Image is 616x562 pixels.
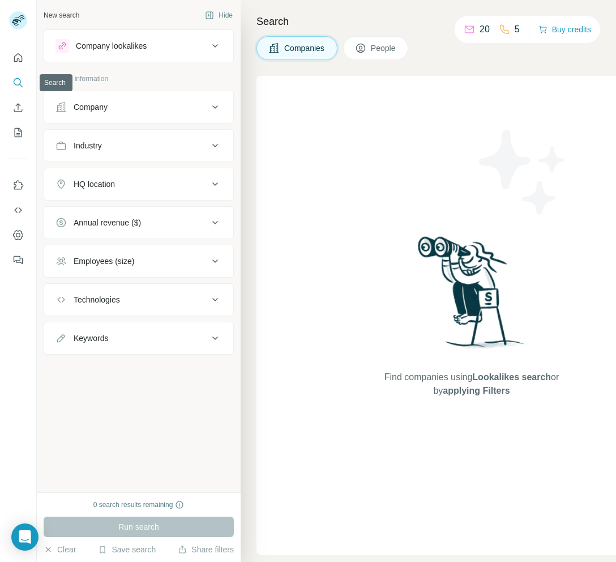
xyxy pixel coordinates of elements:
[74,101,108,113] div: Company
[44,209,233,236] button: Annual revenue ($)
[93,500,185,510] div: 0 search results remaining
[44,286,233,313] button: Technologies
[9,200,27,220] button: Use Surfe API
[44,544,76,555] button: Clear
[256,14,602,29] h4: Search
[74,294,120,305] div: Technologies
[11,523,38,551] div: Open Intercom Messenger
[178,544,234,555] button: Share filters
[515,23,520,36] p: 5
[472,372,551,382] span: Lookalikes search
[44,325,233,352] button: Keywords
[44,248,233,275] button: Employees (size)
[9,73,27,93] button: Search
[472,121,574,223] img: Surfe Illustration - Stars
[44,132,233,159] button: Industry
[74,178,115,190] div: HQ location
[74,333,108,344] div: Keywords
[381,371,562,398] span: Find companies using or by
[480,23,490,36] p: 20
[9,250,27,270] button: Feedback
[284,42,326,54] span: Companies
[44,171,233,198] button: HQ location
[371,42,397,54] span: People
[98,544,156,555] button: Save search
[44,93,233,121] button: Company
[538,22,591,37] button: Buy credits
[9,122,27,143] button: My lists
[9,97,27,118] button: Enrich CSV
[197,7,241,24] button: Hide
[9,175,27,195] button: Use Surfe on LinkedIn
[413,233,531,360] img: Surfe Illustration - Woman searching with binoculars
[9,225,27,245] button: Dashboard
[74,217,141,228] div: Annual revenue ($)
[9,48,27,68] button: Quick start
[74,256,134,267] div: Employees (size)
[44,32,233,59] button: Company lookalikes
[44,74,234,84] p: Company information
[443,386,510,395] span: applying Filters
[74,140,102,151] div: Industry
[76,40,147,52] div: Company lookalikes
[44,10,79,20] div: New search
